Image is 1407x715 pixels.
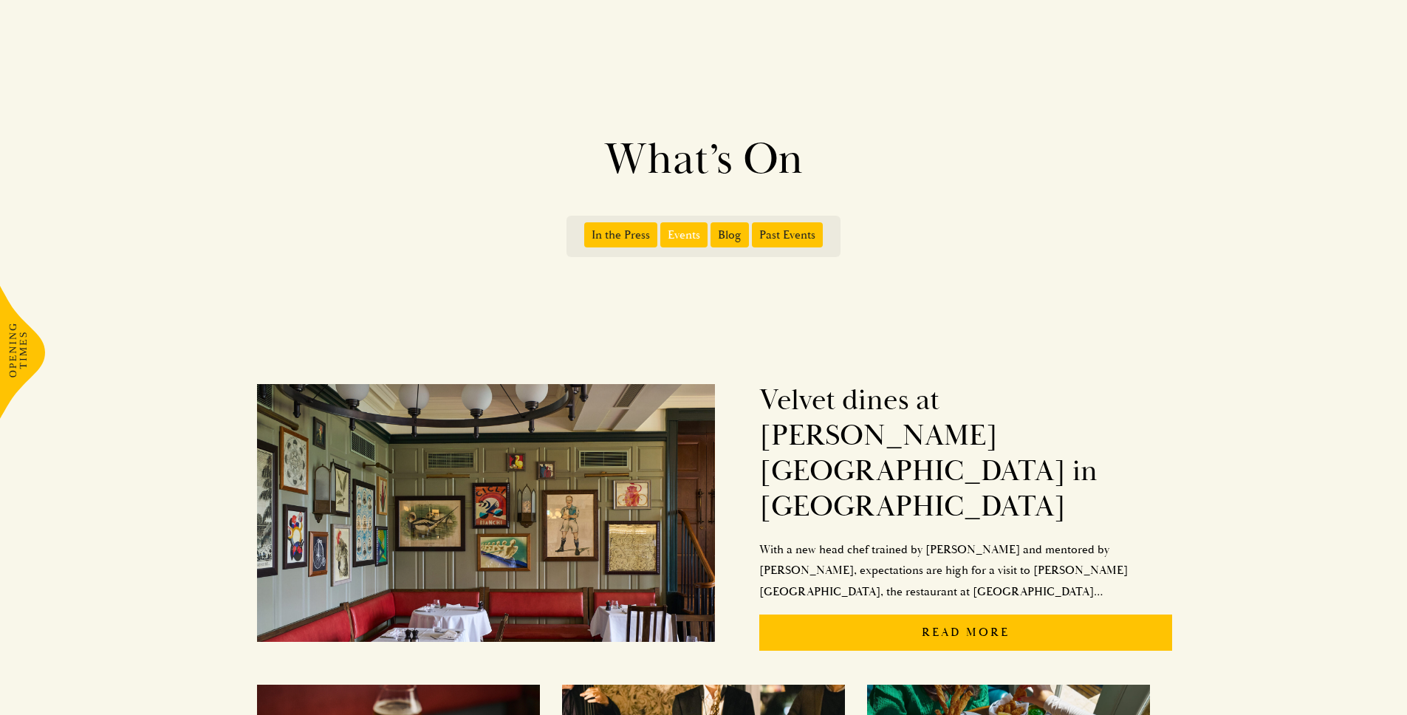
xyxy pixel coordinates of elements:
span: Events [660,222,708,247]
p: With a new head chef trained by [PERSON_NAME] and mentored by [PERSON_NAME], expectations are hig... [759,539,1173,603]
h1: What’s On [283,133,1125,186]
h2: Velvet dines at [PERSON_NAME][GEOGRAPHIC_DATA] in [GEOGRAPHIC_DATA] [759,383,1173,524]
span: In the Press [584,222,657,247]
a: Velvet dines at [PERSON_NAME][GEOGRAPHIC_DATA] in [GEOGRAPHIC_DATA]With a new head chef trained b... [257,368,1173,663]
span: Blog [711,222,749,247]
span: Past Events [752,222,823,247]
p: Read More [759,615,1173,651]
